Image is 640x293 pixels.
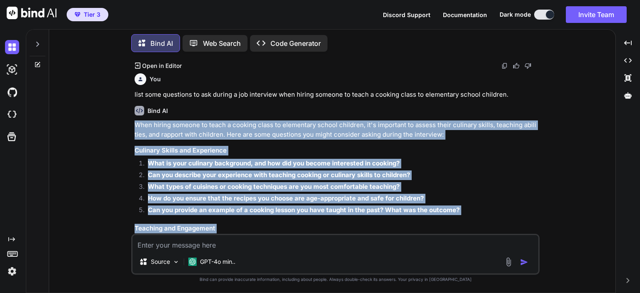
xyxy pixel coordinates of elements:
[67,8,108,21] button: premiumTier 3
[504,257,513,267] img: attachment
[200,258,235,266] p: GPT-4o min..
[500,10,531,19] span: Dark mode
[5,264,19,278] img: settings
[135,146,538,155] h3: Culinary Skills and Experience
[151,258,170,266] p: Source
[5,40,19,54] img: darkChat
[135,90,538,100] p: list some questions to ask during a job interview when hiring someone to teach a cooking class to...
[7,7,57,19] img: Bind AI
[270,38,321,48] p: Code Generator
[513,63,520,69] img: like
[148,194,424,202] strong: How do you ensure that the recipes you choose are age-appropriate and safe for children?
[147,107,168,115] h6: Bind AI
[135,120,538,139] p: When hiring someone to teach a cooking class to elementary school children, it's important to ass...
[188,258,197,266] img: GPT-4o mini
[150,75,161,83] h6: You
[148,171,410,179] strong: Can you describe your experience with teaching cooking or culinary skills to children?
[5,85,19,99] img: githubDark
[148,206,460,214] strong: Can you provide an example of a cooking lesson you have taught in the past? What was the outcome?
[142,62,182,70] p: Open in Editor
[75,12,80,17] img: premium
[383,11,430,18] span: Discord Support
[203,38,241,48] p: Web Search
[520,258,528,266] img: icon
[383,10,430,19] button: Discord Support
[5,108,19,122] img: cloudideIcon
[150,38,173,48] p: Bind AI
[443,10,487,19] button: Documentation
[148,183,400,190] strong: What types of cuisines or cooking techniques are you most comfortable teaching?
[566,6,627,23] button: Invite Team
[84,10,100,19] span: Tier 3
[501,63,508,69] img: copy
[5,63,19,77] img: darkAi-studio
[131,276,540,283] p: Bind can provide inaccurate information, including about people. Always double-check its answers....
[135,224,538,233] h3: Teaching and Engagement
[525,63,531,69] img: dislike
[148,159,400,167] strong: What is your culinary background, and how did you become interested in cooking?
[443,11,487,18] span: Documentation
[172,258,180,265] img: Pick Models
